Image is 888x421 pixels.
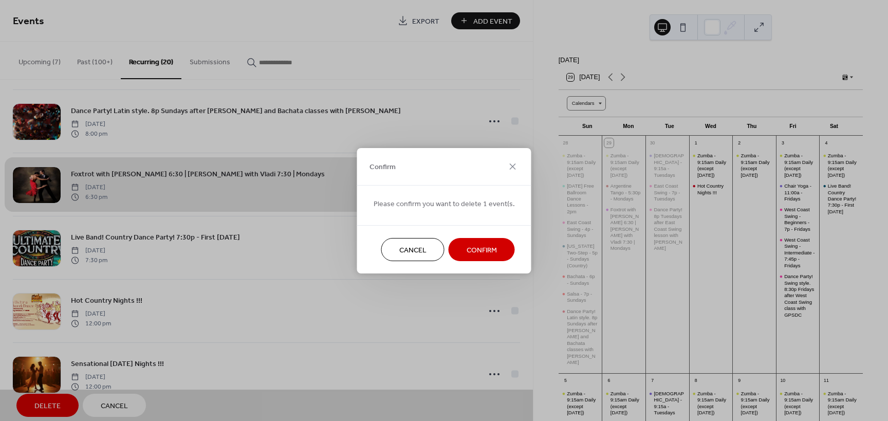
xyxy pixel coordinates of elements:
button: Cancel [381,238,445,261]
span: Confirm [467,245,497,255]
button: Confirm [449,238,515,261]
span: Please confirm you want to delete 1 event(s. [374,198,515,209]
span: Confirm [369,162,396,173]
span: Cancel [399,245,427,255]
